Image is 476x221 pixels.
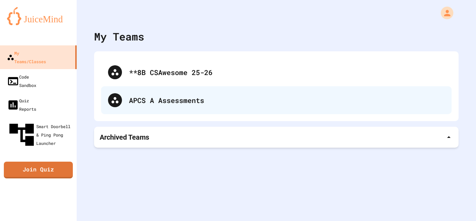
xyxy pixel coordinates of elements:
[94,29,144,44] div: My Teams
[101,86,452,114] div: APCS A Assessments
[101,58,452,86] div: **8B CSAwesome 25-26
[7,7,70,25] img: logo-orange.svg
[7,49,46,66] div: My Teams/Classes
[7,96,36,113] div: Quiz Reports
[129,67,445,78] div: **8B CSAwesome 25-26
[433,5,455,21] div: My Account
[7,120,74,149] div: Smart Doorbell & Ping Pong Launcher
[7,73,36,89] div: Code Sandbox
[100,132,149,142] p: Archived Teams
[4,162,73,178] a: Join Quiz
[129,95,445,105] div: APCS A Assessments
